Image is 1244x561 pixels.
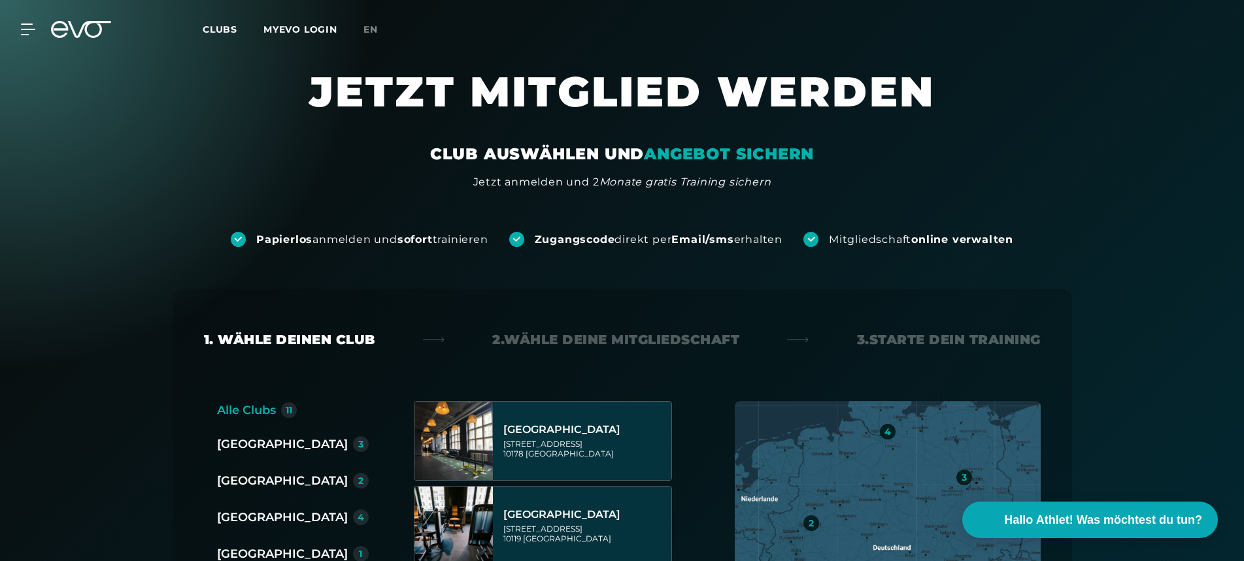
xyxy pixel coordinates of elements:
div: direkt per erhalten [535,232,782,247]
div: 3. Starte dein Training [857,330,1041,349]
div: [GEOGRAPHIC_DATA] [217,435,348,453]
span: Hallo Athlet! Was möchtest du tun? [1004,511,1202,529]
div: 3 [962,473,967,482]
strong: Email/sms [671,233,733,246]
div: [STREET_ADDRESS] 10119 [GEOGRAPHIC_DATA] [503,524,667,543]
em: Monate gratis Training sichern [599,176,771,188]
span: Clubs [203,24,237,35]
div: 2. Wähle deine Mitgliedschaft [492,330,739,349]
h1: JETZT MITGLIED WERDEN [230,65,1015,144]
strong: online verwalten [911,233,1013,246]
div: [STREET_ADDRESS] 10178 [GEOGRAPHIC_DATA] [503,439,667,458]
div: anmelden und trainieren [256,232,488,247]
div: 11 [286,406,292,415]
div: 2 [358,476,363,485]
div: Jetzt anmelden und 2 [473,174,771,190]
div: Mitgliedschaft [829,232,1013,247]
strong: Zugangscode [535,233,615,246]
strong: sofort [397,233,433,246]
div: CLUB AUSWÄHLEN UND [430,144,814,165]
a: en [363,22,394,37]
div: [GEOGRAPHIC_DATA] [217,472,348,490]
div: 3 [358,440,363,449]
div: 2 [809,519,814,528]
div: 1. Wähle deinen Club [204,330,375,349]
a: Clubs [203,23,263,35]
div: 1 [359,549,362,558]
a: MYEVO LOGIN [263,24,337,35]
button: Hallo Athlet! Was möchtest du tun? [962,502,1218,538]
img: Berlin Alexanderplatz [414,402,493,480]
div: 4 [358,513,364,522]
strong: Papierlos [256,233,312,246]
em: ANGEBOT SICHERN [644,144,814,163]
div: [GEOGRAPHIC_DATA] [217,508,348,526]
div: 4 [884,427,891,436]
div: Alle Clubs [217,401,276,419]
div: [GEOGRAPHIC_DATA] [503,508,667,521]
div: [GEOGRAPHIC_DATA] [503,423,667,436]
span: en [363,24,378,35]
